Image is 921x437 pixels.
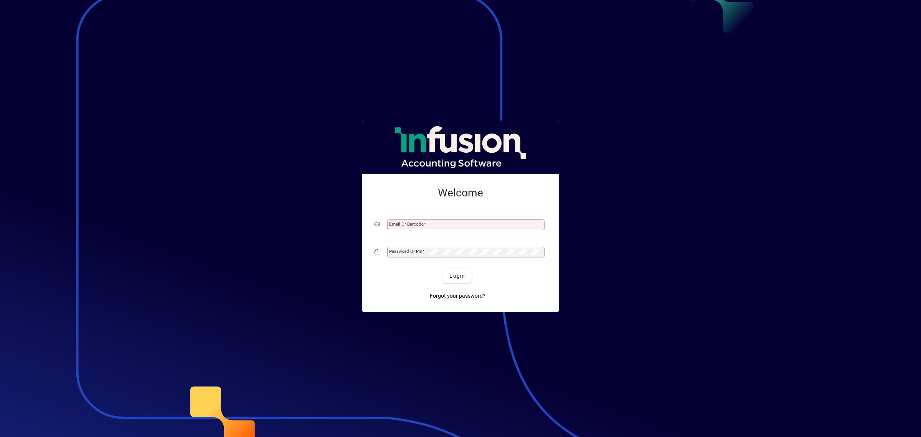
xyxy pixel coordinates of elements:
h2: Welcome [375,186,546,200]
button: Login [443,269,471,283]
a: Forgot your password? [427,289,489,303]
mat-label: Password or Pin [389,249,422,254]
mat-label: Email or Barcode [389,221,424,227]
span: Forgot your password? [430,292,485,300]
span: Login [449,272,465,280]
